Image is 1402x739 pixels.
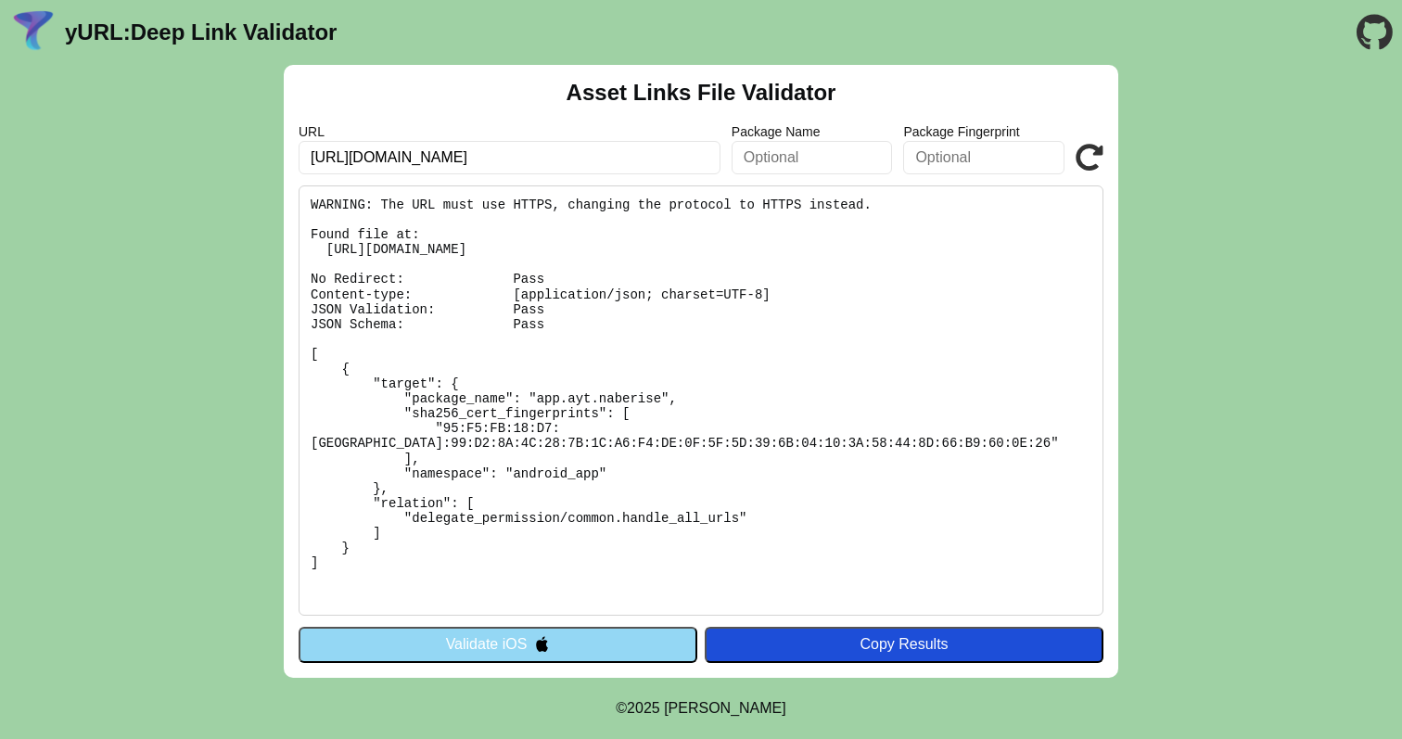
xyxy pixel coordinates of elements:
[65,19,337,45] a: yURL:Deep Link Validator
[664,700,786,716] a: Michael Ibragimchayev's Personal Site
[299,627,697,662] button: Validate iOS
[732,124,893,139] label: Package Name
[534,636,550,652] img: appleIcon.svg
[903,124,1064,139] label: Package Fingerprint
[616,678,785,739] footer: ©
[299,141,720,174] input: Required
[299,124,720,139] label: URL
[567,80,836,106] h2: Asset Links File Validator
[705,627,1103,662] button: Copy Results
[714,636,1094,653] div: Copy Results
[299,185,1103,616] pre: WARNING: The URL must use HTTPS, changing the protocol to HTTPS instead. Found file at: [URL][DOM...
[627,700,660,716] span: 2025
[903,141,1064,174] input: Optional
[9,8,57,57] img: yURL Logo
[732,141,893,174] input: Optional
